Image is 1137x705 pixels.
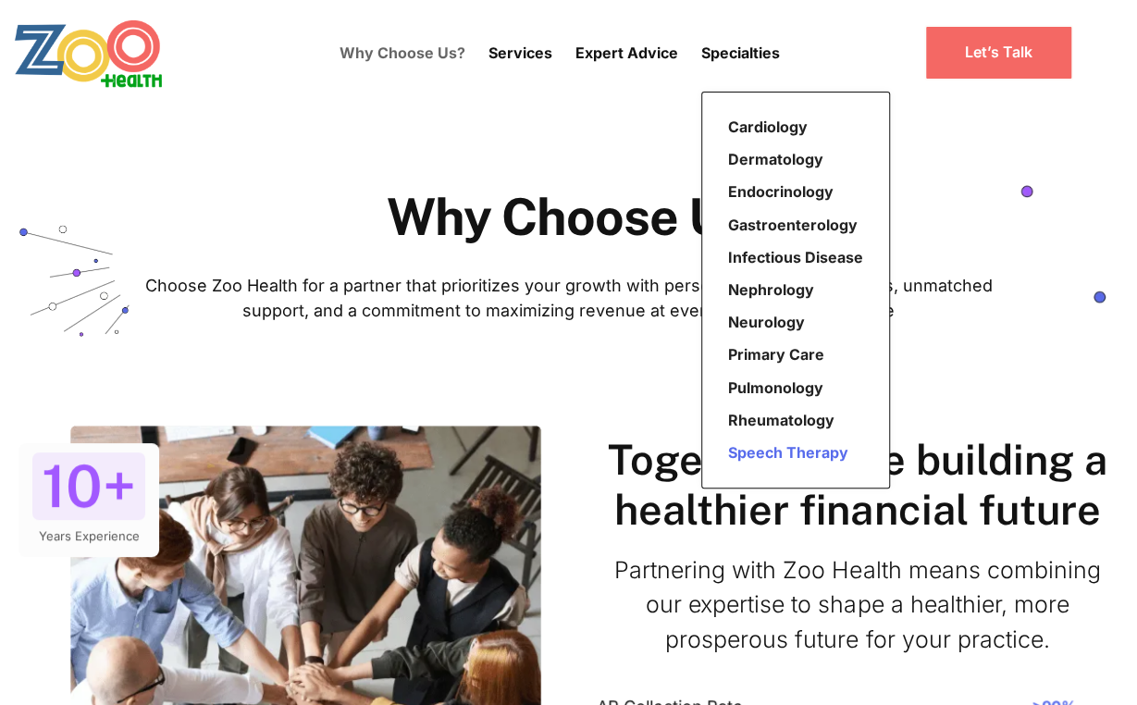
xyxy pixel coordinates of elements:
[924,25,1073,80] a: Let’s Talk
[721,176,871,208] a: Endocrinology
[721,372,871,404] a: Pulmonology
[721,339,871,371] a: Primary Care
[597,553,1119,658] p: Partnering with Zoo Health means combining our expertise to shape a healthier, more prosperous fu...
[340,27,465,79] a: Why Choose Us?
[721,143,871,176] a: Dermatology
[39,525,140,548] div: Years Experience
[575,42,678,64] p: Expert Advice
[721,306,871,339] a: Neurology
[721,437,871,469] a: Speech Therapy
[575,14,678,92] div: Expert Advice
[575,32,678,73] a: Expert Advice
[129,273,1008,323] p: Choose Zoo Health for a partner that prioritizes your growth with personalized billing solutions,...
[14,19,213,88] a: home
[721,209,871,241] a: Gastroenterology
[721,111,871,143] a: Cardiology
[721,241,871,274] a: Infectious Disease
[597,435,1119,535] h2: Together, we’re building a healthier financial future
[721,404,871,437] a: Rheumatology
[721,274,871,306] a: Nephrology
[32,452,145,520] div: 10+
[701,14,780,92] div: Specialties
[387,189,750,245] h1: Why Choose Us
[701,92,890,489] nav: Specialties
[488,42,552,64] p: Services
[701,43,780,62] a: Specialties
[488,14,552,92] div: Services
